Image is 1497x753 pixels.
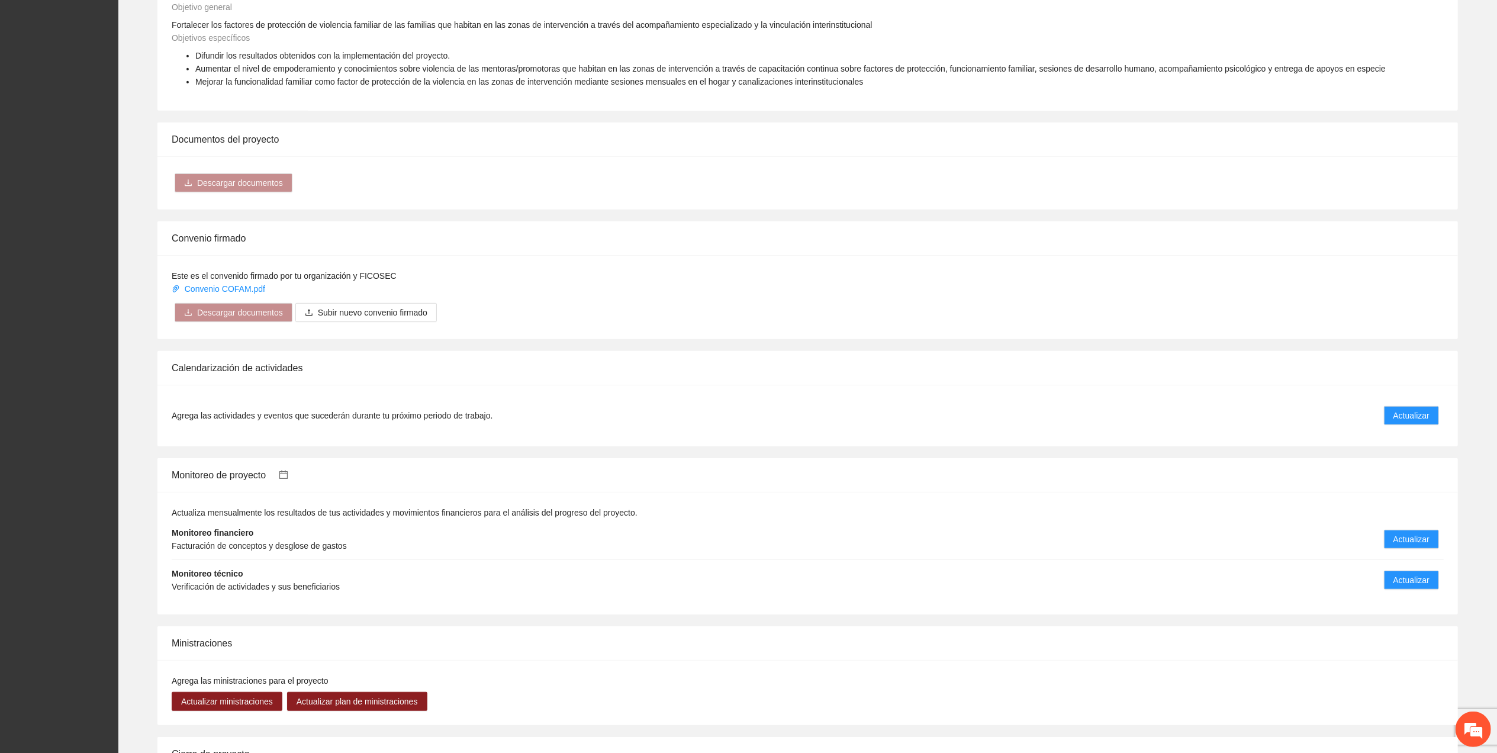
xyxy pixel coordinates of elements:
[184,308,192,318] span: download
[181,695,273,708] span: Actualizar ministraciones
[1384,571,1439,590] button: Actualizar
[172,409,492,422] span: Agrega las actividades y eventos que sucederán durante tu próximo periodo de trabajo.
[6,323,226,365] textarea: Escriba su mensaje y pulse “Intro”
[197,176,283,189] span: Descargar documentos
[172,33,250,43] span: Objetivos específicos
[172,582,340,591] span: Verificación de actividades y sus beneficiarios
[172,692,282,711] button: Actualizar ministraciones
[194,6,223,34] div: Minimizar ventana de chat en vivo
[195,64,1386,73] span: Aumentar el nivel de empoderamiento y conocimientos sobre violencia de las mentoras/promotoras qu...
[318,306,427,319] span: Subir nuevo convenio firmado
[172,541,347,551] span: Facturación de conceptos y desglose de gastos
[172,2,232,12] span: Objetivo general
[175,303,292,322] button: downloadDescargar documentos
[1384,406,1439,425] button: Actualizar
[195,51,450,60] span: Difundir los resultados obtenidos con la implementación del proyecto.
[172,271,397,281] span: Este es el convenido firmado por tu organización y FICOSEC
[287,692,427,711] button: Actualizar plan de ministraciones
[1393,409,1430,422] span: Actualizar
[175,173,292,192] button: downloadDescargar documentos
[172,285,180,293] span: paper-clip
[172,508,638,517] span: Actualiza mensualmente los resultados de tus actividades y movimientos financieros para el anális...
[1393,574,1430,587] span: Actualizar
[172,221,1444,255] div: Convenio firmado
[197,306,283,319] span: Descargar documentos
[305,308,313,318] span: upload
[287,697,427,706] a: Actualizar plan de ministraciones
[62,60,199,76] div: Chatee con nosotros ahora
[172,458,1444,492] div: Monitoreo de proyecto
[297,695,418,708] span: Actualizar plan de ministraciones
[1384,530,1439,549] button: Actualizar
[266,470,288,480] a: calendar
[172,528,253,538] strong: Monitoreo financiero
[279,470,288,480] span: calendar
[172,569,243,578] strong: Monitoreo técnico
[295,308,437,317] span: uploadSubir nuevo convenio firmado
[172,676,329,686] span: Agrega las ministraciones para el proyecto
[195,77,863,86] span: Mejorar la funcionalidad familiar como factor de protección de la violencia en las zonas de inter...
[172,284,268,294] a: Convenio COFAM.pdf
[69,158,163,278] span: Estamos en línea.
[172,351,1444,385] div: Calendarización de actividades
[295,303,437,322] button: uploadSubir nuevo convenio firmado
[172,697,282,706] a: Actualizar ministraciones
[184,179,192,188] span: download
[172,123,1444,156] div: Documentos del proyecto
[1393,533,1430,546] span: Actualizar
[172,626,1444,660] div: Ministraciones
[172,20,873,30] span: Fortalecer los factores de protección de violencia familiar de las familias que habitan en las zo...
